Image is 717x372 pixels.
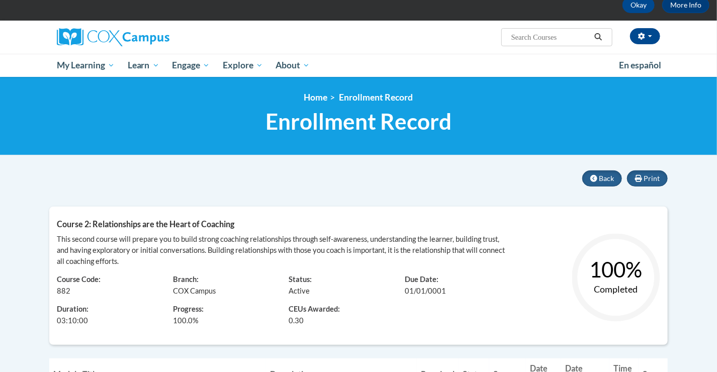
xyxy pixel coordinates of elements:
[165,54,216,77] a: Engage
[599,174,614,182] span: Back
[510,31,591,43] input: Search Courses
[57,59,115,71] span: My Learning
[276,59,310,71] span: About
[128,59,159,71] span: Learn
[173,305,204,313] span: Progress:
[289,304,390,315] span: CEUs Awarded:
[57,28,248,46] a: Cox Campus
[619,60,661,70] span: En español
[304,92,328,103] a: Home
[405,275,438,284] span: Due Date:
[173,315,199,326] span: %
[42,54,675,77] div: Main menu
[57,316,88,325] span: 03:10:00
[57,275,101,284] span: Course Code:
[173,287,216,295] span: COX Campus
[172,59,210,71] span: Engage
[50,54,121,77] a: My Learning
[216,54,270,77] a: Explore
[582,170,622,187] button: Back
[289,315,304,326] span: 0.30
[265,108,452,135] span: Enrollment Record
[57,235,505,265] span: This second course will prepare you to build strong coaching relationships through self-awareness...
[121,54,166,77] a: Learn
[405,287,446,295] span: 01/01/0001
[590,257,643,282] text: 100%
[594,284,638,295] text: Completed
[339,92,413,103] span: Enrollment Record
[644,174,660,182] span: Print
[289,275,312,284] span: Status:
[270,54,317,77] a: About
[630,28,660,44] button: Account Settings
[627,170,668,187] button: Print
[57,28,169,46] img: Cox Campus
[223,59,263,71] span: Explore
[57,219,234,229] span: Course 2: Relationships are the Heart of Coaching
[57,287,70,295] span: 882
[173,275,199,284] span: Branch:
[173,316,193,325] span: 100.0
[591,31,606,43] button: Search
[57,305,88,313] span: Duration:
[612,55,668,76] a: En español
[289,287,310,295] span: Active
